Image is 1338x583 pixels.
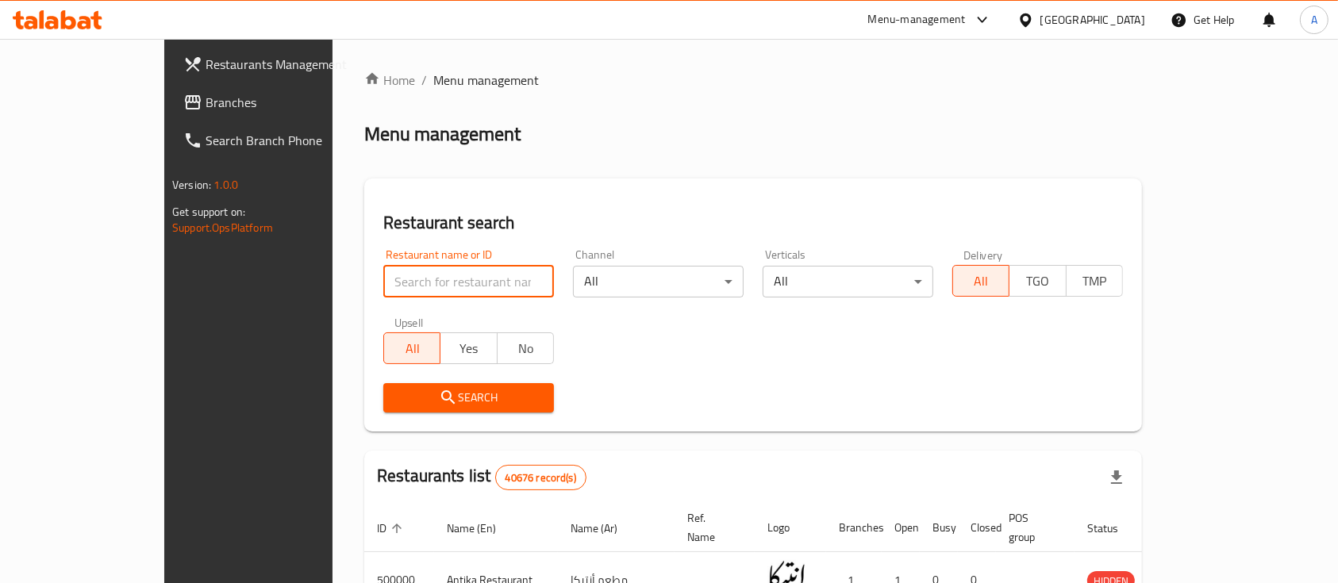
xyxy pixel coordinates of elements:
span: All [390,337,434,360]
div: Total records count [495,465,586,490]
span: Menu management [433,71,539,90]
a: Restaurants Management [171,45,388,83]
span: 1.0.0 [213,175,238,195]
div: [GEOGRAPHIC_DATA] [1040,11,1145,29]
div: Menu-management [868,10,966,29]
span: Get support on: [172,201,245,222]
h2: Restaurant search [383,211,1123,235]
th: Logo [755,504,826,552]
span: Version: [172,175,211,195]
span: Status [1087,519,1139,538]
input: Search for restaurant name or ID.. [383,266,554,297]
span: Ref. Name [687,508,736,547]
span: TMP [1073,270,1117,293]
span: POS group [1009,508,1055,547]
th: Branches [826,504,882,552]
label: Delivery [963,249,1003,260]
h2: Menu management [364,121,521,147]
span: A [1311,11,1317,29]
li: / [421,71,427,90]
div: All [763,266,933,297]
a: Search Branch Phone [171,121,388,159]
button: All [383,332,440,364]
th: Closed [958,504,996,552]
button: TMP [1066,265,1123,297]
div: All [573,266,744,297]
span: Yes [447,337,490,360]
span: Restaurants Management [206,55,375,74]
span: 40676 record(s) [496,470,586,485]
button: Search [383,383,554,412]
a: Home [364,71,415,90]
h2: Restaurants list [377,464,586,490]
th: Open [882,504,920,552]
nav: breadcrumb [364,71,1142,90]
a: Support.OpsPlatform [172,217,273,238]
button: No [497,332,554,364]
button: TGO [1009,265,1066,297]
label: Upsell [394,316,424,328]
th: Busy [920,504,958,552]
span: Name (En) [447,519,517,538]
span: All [959,270,1003,293]
span: TGO [1016,270,1059,293]
span: ID [377,519,407,538]
span: Search Branch Phone [206,131,375,150]
span: Name (Ar) [571,519,638,538]
span: Search [396,388,541,408]
button: All [952,265,1009,297]
div: Export file [1098,458,1136,497]
button: Yes [440,332,497,364]
span: Branches [206,93,375,112]
span: No [504,337,548,360]
a: Branches [171,83,388,121]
